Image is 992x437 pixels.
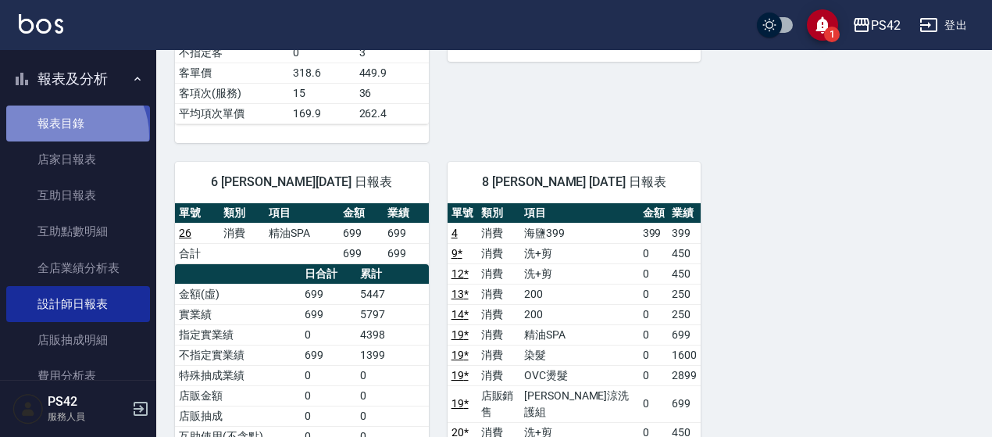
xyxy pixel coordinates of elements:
button: save [807,9,838,41]
td: 特殊抽成業績 [175,365,301,385]
td: 洗+剪 [520,263,639,284]
td: 精油SPA [265,223,339,243]
h5: PS42 [48,394,127,410]
td: 450 [668,263,701,284]
td: 3 [355,42,429,63]
td: 店販抽成 [175,406,301,426]
th: 項目 [520,203,639,224]
td: 實業績 [175,304,301,324]
td: 318.6 [289,63,355,83]
th: 業績 [384,203,428,224]
span: 6 [PERSON_NAME][DATE] 日報表 [194,174,410,190]
td: 699 [339,223,384,243]
th: 類別 [477,203,520,224]
td: 2899 [668,365,701,385]
td: 5447 [356,284,429,304]
a: 互助點數明細 [6,213,150,249]
td: 250 [668,304,701,324]
th: 日合計 [301,264,356,285]
td: 200 [520,284,639,304]
td: 0 [301,365,356,385]
a: 互助日報表 [6,177,150,213]
td: 0 [639,345,669,365]
td: 699 [301,304,356,324]
td: 699 [668,385,701,422]
button: 登出 [913,11,973,40]
td: 0 [639,365,669,385]
td: 0 [301,324,356,345]
td: 450 [668,243,701,263]
th: 金額 [639,203,669,224]
td: 消費 [219,223,264,243]
td: 消費 [477,365,520,385]
td: 4398 [356,324,429,345]
th: 單號 [448,203,477,224]
td: 699 [668,324,701,345]
img: Person [12,393,44,424]
td: 消費 [477,345,520,365]
a: 4 [451,227,458,239]
td: 250 [668,284,701,304]
td: 15 [289,83,355,103]
p: 服務人員 [48,410,127,424]
td: 0 [301,385,356,406]
a: 店家日報表 [6,141,150,177]
td: 0 [356,365,429,385]
td: 染髮 [520,345,639,365]
td: 店販金額 [175,385,301,406]
td: [PERSON_NAME]涼洗護組 [520,385,639,422]
td: 客項次(服務) [175,83,289,103]
td: 消費 [477,263,520,284]
td: 0 [639,263,669,284]
td: 0 [356,406,429,426]
td: 449.9 [355,63,429,83]
td: 消費 [477,284,520,304]
td: 0 [639,304,669,324]
td: 699 [384,223,428,243]
td: 200 [520,304,639,324]
td: 合計 [175,243,219,263]
td: 699 [301,345,356,365]
button: PS42 [846,9,907,41]
span: 1 [824,27,840,42]
td: 指定實業績 [175,324,301,345]
td: 36 [355,83,429,103]
td: 0 [639,385,669,422]
td: 169.9 [289,103,355,124]
th: 項目 [265,203,339,224]
td: 海鹽399 [520,223,639,243]
td: 1600 [668,345,701,365]
td: 不指定客 [175,42,289,63]
td: 399 [668,223,701,243]
td: 客單價 [175,63,289,83]
button: 報表及分析 [6,59,150,99]
th: 單號 [175,203,219,224]
td: 金額(虛) [175,284,301,304]
a: 設計師日報表 [6,286,150,322]
td: 1399 [356,345,429,365]
td: 消費 [477,304,520,324]
td: 店販銷售 [477,385,520,422]
span: 8 [PERSON_NAME] [DATE] 日報表 [466,174,683,190]
a: 報表目錄 [6,106,150,141]
th: 金額 [339,203,384,224]
table: a dense table [175,203,429,264]
img: Logo [19,14,63,34]
td: 精油SPA [520,324,639,345]
td: 262.4 [355,103,429,124]
td: OVC燙髮 [520,365,639,385]
td: 5797 [356,304,429,324]
td: 699 [339,243,384,263]
td: 消費 [477,223,520,243]
td: 0 [289,42,355,63]
td: 399 [639,223,669,243]
td: 0 [639,284,669,304]
td: 洗+剪 [520,243,639,263]
a: 店販抽成明細 [6,322,150,358]
td: 消費 [477,324,520,345]
th: 業績 [668,203,701,224]
td: 平均項次單價 [175,103,289,124]
a: 26 [179,227,191,239]
td: 699 [384,243,428,263]
td: 不指定實業績 [175,345,301,365]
